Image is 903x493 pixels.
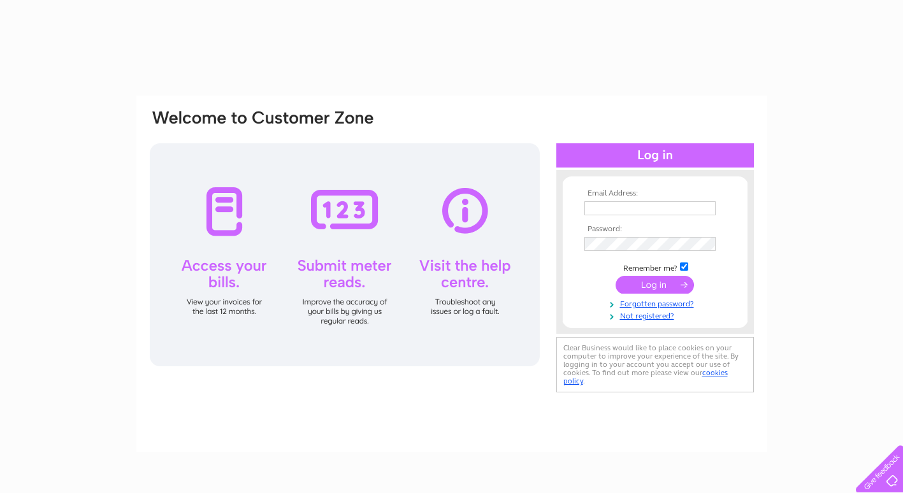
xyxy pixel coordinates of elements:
div: Clear Business would like to place cookies on your computer to improve your experience of the sit... [556,337,754,392]
input: Submit [616,276,694,294]
a: cookies policy [563,368,728,385]
th: Email Address: [581,189,729,198]
td: Remember me? [581,261,729,273]
a: Forgotten password? [584,297,729,309]
a: Not registered? [584,309,729,321]
th: Password: [581,225,729,234]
